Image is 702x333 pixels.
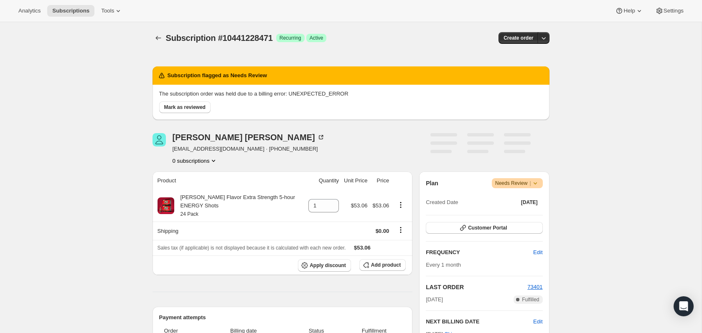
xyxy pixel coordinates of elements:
[52,8,89,14] span: Subscriptions
[173,145,325,153] span: [EMAIL_ADDRESS][DOMAIN_NAME] · [PHONE_NUMBER]
[371,262,401,268] span: Add product
[674,296,694,316] div: Open Intercom Messenger
[310,35,323,41] span: Active
[174,193,304,218] div: [PERSON_NAME] Flavor Extra Strength 5-hour ENERGY Shots
[351,202,368,209] span: $53.06
[306,172,341,190] th: Quantity
[426,318,533,326] h2: NEXT BILLING DATE
[426,262,461,268] span: Every 1 month
[159,90,543,98] p: The subscription order was held due to a billing error: UNEXPECTED_ERROR
[650,5,689,17] button: Settings
[426,198,458,207] span: Created Date
[96,5,127,17] button: Tools
[370,172,392,190] th: Price
[153,32,164,44] button: Subscriptions
[341,172,370,190] th: Unit Price
[664,8,684,14] span: Settings
[426,248,533,257] h2: FREQUENCY
[499,32,538,44] button: Create order
[173,133,325,141] div: [PERSON_NAME] [PERSON_NAME]
[168,71,267,80] h2: Subscription flagged as Needs Review
[468,225,507,231] span: Customer Portal
[529,180,531,187] span: |
[426,283,527,291] h2: LAST ORDER
[101,8,114,14] span: Tools
[166,33,273,43] span: Subscription #10441228471
[158,245,346,251] span: Sales tax (if applicable) is not displayed because it is calculated with each new order.
[610,5,648,17] button: Help
[280,35,301,41] span: Recurring
[173,156,218,165] button: Product actions
[372,202,389,209] span: $53.06
[18,8,41,14] span: Analytics
[159,313,406,322] h2: Payment attempts
[426,179,438,187] h2: Plan
[394,225,407,235] button: Shipping actions
[504,35,533,41] span: Create order
[521,199,538,206] span: [DATE]
[153,133,166,146] span: Richard Schlottmann
[533,318,542,326] button: Edit
[359,259,406,271] button: Add product
[354,245,371,251] span: $53.06
[159,101,211,113] button: Mark as reviewed
[527,283,542,291] button: 73401
[495,179,539,187] span: Needs Review
[310,262,346,269] span: Apply discount
[181,211,198,217] small: 24 Pack
[47,5,94,17] button: Subscriptions
[623,8,635,14] span: Help
[528,246,547,259] button: Edit
[153,222,306,240] th: Shipping
[376,228,389,234] span: $0.00
[153,172,306,190] th: Product
[527,284,542,290] a: 73401
[516,197,543,208] button: [DATE]
[298,259,351,272] button: Apply discount
[13,5,46,17] button: Analytics
[522,296,539,303] span: Fulfilled
[533,248,542,257] span: Edit
[164,104,206,111] span: Mark as reviewed
[394,200,407,209] button: Product actions
[158,197,174,214] img: product img
[426,222,542,234] button: Customer Portal
[426,295,443,304] span: [DATE]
